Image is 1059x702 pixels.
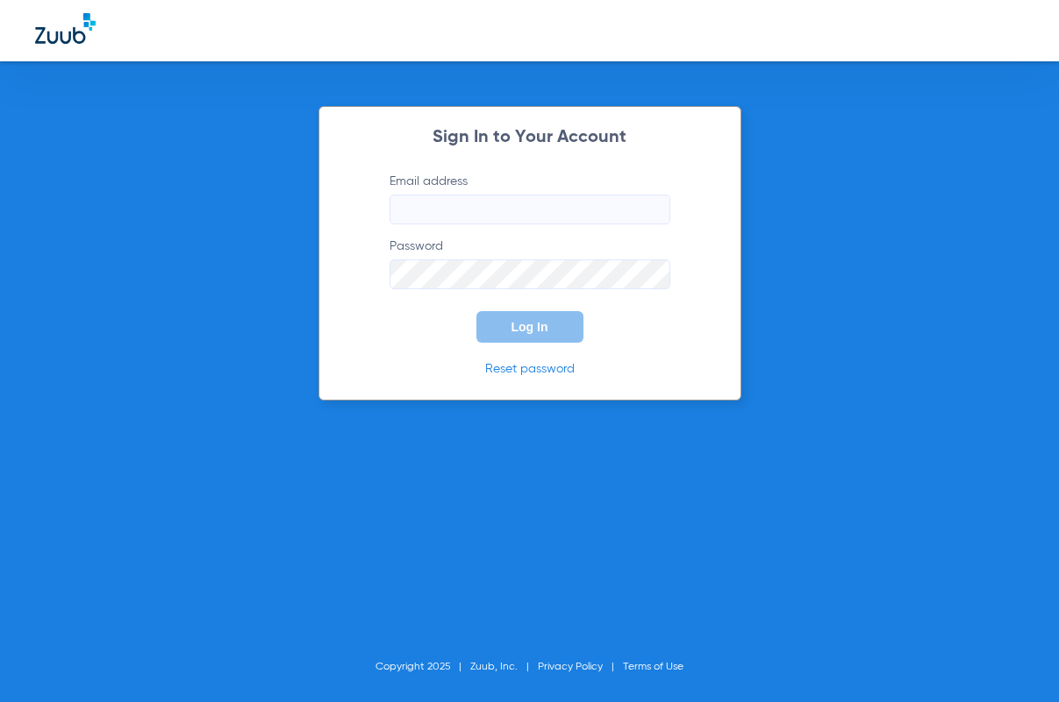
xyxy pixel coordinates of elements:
label: Password [390,238,670,289]
img: Zuub Logo [35,13,96,44]
li: Zuub, Inc. [470,658,538,676]
span: Log In [512,320,548,334]
a: Privacy Policy [538,662,603,672]
input: Email address [390,195,670,224]
button: Log In [476,311,583,343]
h2: Sign In to Your Account [363,129,697,146]
input: Password [390,259,670,289]
a: Terms of Use [623,662,683,672]
li: Copyright 2025 [376,658,470,676]
label: Email address [390,173,670,224]
a: Reset password [485,363,575,375]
